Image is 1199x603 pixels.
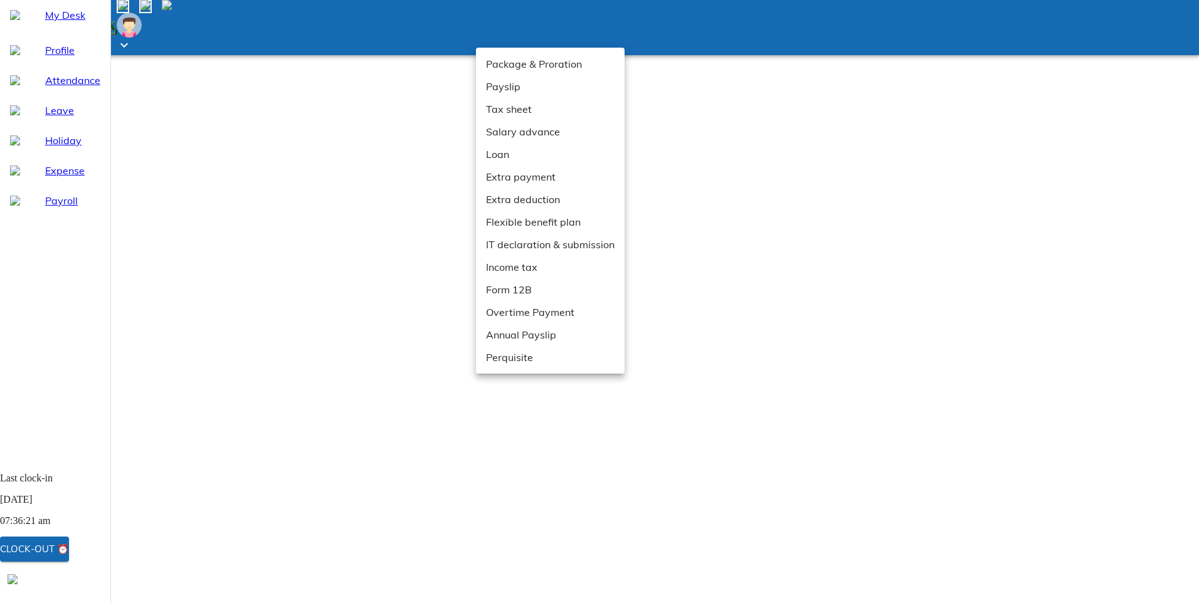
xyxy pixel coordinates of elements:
[476,143,625,165] li: Loan
[476,188,625,211] li: Extra deduction
[476,120,625,143] li: Salary advance
[476,301,625,323] li: Overtime Payment
[476,75,625,98] li: Payslip
[476,256,625,278] li: Income tax
[476,98,625,120] li: Tax sheet
[476,323,625,346] li: Annual Payslip
[476,165,625,188] li: Extra payment
[476,346,625,369] li: Perquisite
[476,53,625,75] li: Package & Proration
[476,278,625,301] li: Form 12B
[476,211,625,233] li: Flexible benefit plan
[476,233,625,256] li: IT declaration & submission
